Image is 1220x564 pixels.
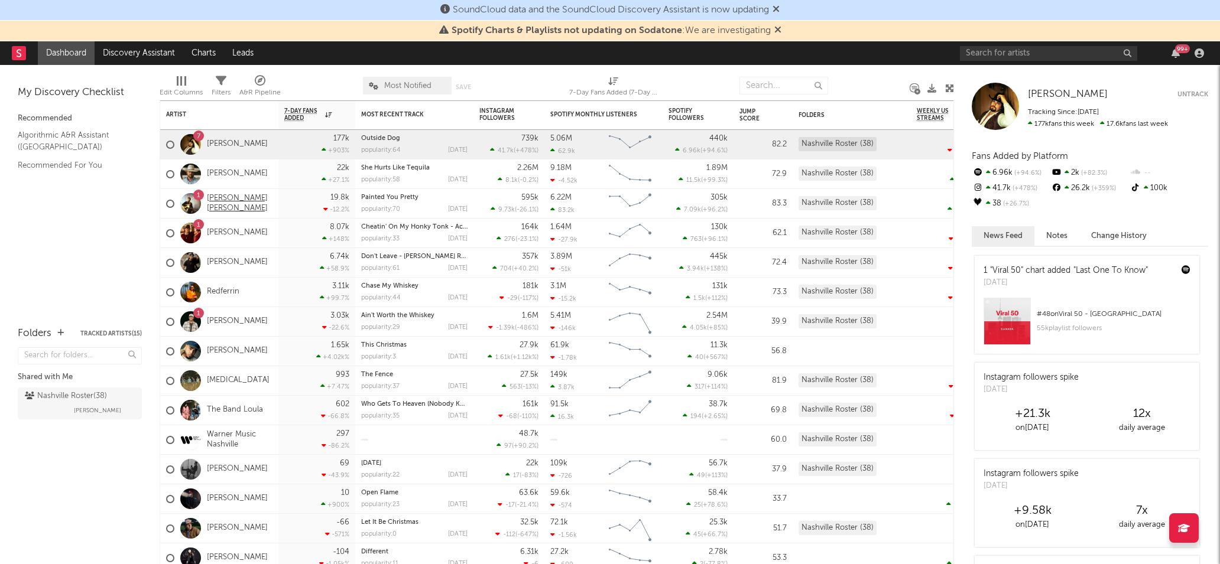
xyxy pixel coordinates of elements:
div: daily average [1087,421,1196,435]
div: [DATE] [448,177,468,183]
span: -68 [506,413,517,420]
div: ( ) [497,235,538,243]
div: 8.07k [330,223,349,231]
div: [DATE] [448,265,468,272]
div: on [DATE] [978,421,1087,435]
svg: Chart title [603,337,657,366]
div: -27.9k [550,236,577,243]
div: Folders [18,327,51,341]
div: popularity: 33 [361,236,400,242]
div: 6.96k [972,165,1050,181]
div: Instagram followers spike [984,371,1079,384]
svg: Chart title [603,189,657,219]
div: ( ) [679,265,728,272]
div: [DATE] [448,295,468,301]
div: 38 [972,196,1050,211]
div: [DATE] [448,147,468,154]
div: Filters [212,86,231,100]
div: Outside Dog [361,135,468,142]
div: Spotify Monthly Listeners [550,111,639,118]
div: ( ) [490,146,538,154]
span: -13 % [523,384,537,390]
div: Recommended [18,112,142,126]
div: 297 [336,430,349,438]
span: 704 [500,266,512,272]
div: 3.87k [550,383,575,391]
a: Painted You Pretty [361,194,418,201]
div: Nashville Roster (38) [799,226,877,240]
div: The Fence [361,371,468,378]
input: Search for artists [960,46,1137,61]
div: 11.3k [710,341,728,349]
div: [DATE] [448,413,468,419]
span: -23.1 % [517,236,537,243]
span: 3.94k [687,266,704,272]
a: Redferrin [207,287,239,297]
div: 1.6M [522,312,538,320]
div: 6.22M [550,194,572,201]
div: Nashville Roster (38) [799,462,877,476]
div: 177k [333,135,349,142]
div: 3.89M [550,253,572,260]
div: 72.4 [739,256,787,270]
a: Let It Be Christmas [361,519,418,526]
div: Jump Score [739,108,769,122]
div: 62.1 [739,226,787,240]
div: 2.26M [517,164,538,172]
div: popularity: 70 [361,206,400,213]
div: Filters [212,71,231,105]
div: 149k [550,371,567,379]
div: Nashville Roster (38) [799,432,877,446]
div: 1.64M [550,223,572,231]
span: -486 % [517,325,537,331]
button: News Feed [972,226,1034,246]
span: +99.3 % [703,177,726,184]
div: popularity: 35 [361,413,400,419]
div: Cheatin' On My Honky Tonk - Acoustic [361,224,468,230]
div: Nashville Roster (38) [799,196,877,210]
span: -29 [507,295,518,302]
div: 16.3k [550,413,574,420]
a: "Last One To Know" [1073,266,1148,275]
div: 99 + [1175,44,1190,53]
div: 2k [1050,165,1129,181]
div: 5.06M [550,135,572,142]
div: +99.7 % [320,294,349,302]
button: Tracked Artists(15) [80,331,142,337]
div: 3.11k [332,282,349,290]
a: Who Gets To Heaven (Nobody Knows) [361,401,478,407]
svg: Chart title [603,159,657,189]
span: 177k fans this week [1028,120,1094,128]
button: Change History [1079,226,1159,246]
div: +7.47 % [320,383,349,390]
svg: Chart title [603,248,657,278]
span: 17.6k fans last week [1028,120,1168,128]
div: Shared with Me [18,370,142,384]
span: 763 [690,236,702,243]
div: Ain't Worth the Whiskey [361,312,468,319]
div: # 48 on Viral 50 - [GEOGRAPHIC_DATA] [1037,307,1190,321]
a: Open Flame [361,490,398,496]
span: +478 % [1011,185,1037,192]
div: ( ) [683,412,728,420]
a: The Band Loula [207,405,263,415]
div: 181k [523,282,538,290]
div: -51k [550,265,571,273]
div: ( ) [687,353,728,361]
a: Outside Dog [361,135,400,142]
div: +903 % [322,146,349,154]
div: 1.89M [706,164,728,172]
div: popularity: 58 [361,177,400,183]
span: +138 % [706,266,726,272]
span: +94.6 % [1013,170,1041,177]
div: Monday [361,460,468,467]
div: 22k [337,164,349,172]
a: Charts [183,41,224,65]
a: This Christmas [361,342,407,348]
span: 6.96k [683,148,700,154]
span: 41.7k [498,148,514,154]
div: popularity: 37 [361,383,400,390]
div: 164k [521,223,538,231]
span: 97 [504,443,512,449]
div: Nashville Roster ( 38 ) [25,389,107,403]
